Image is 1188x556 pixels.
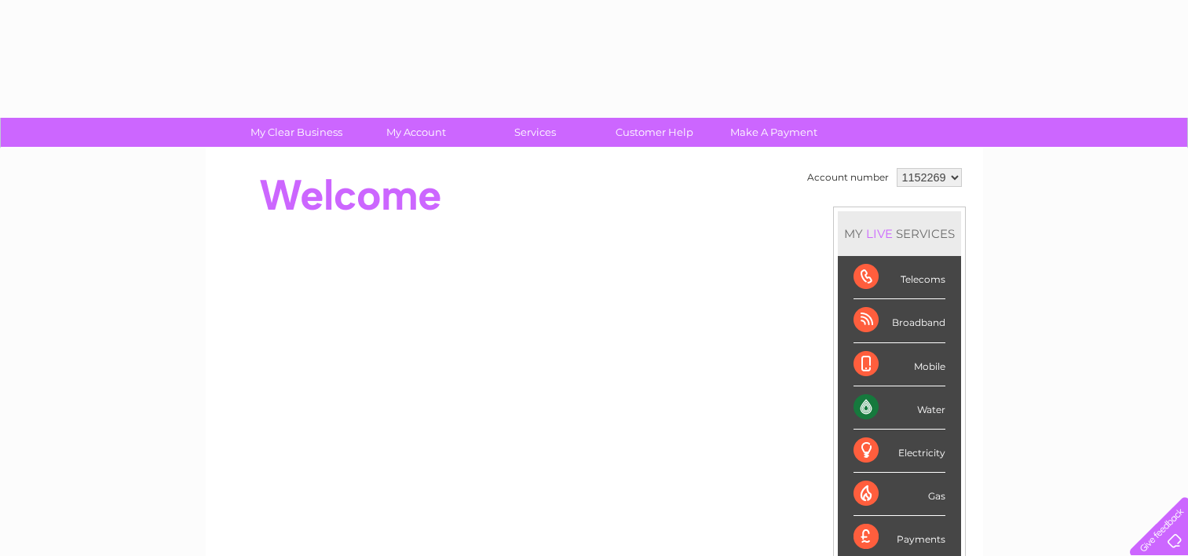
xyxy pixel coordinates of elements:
div: Broadband [854,299,945,342]
a: My Account [351,118,481,147]
div: Water [854,386,945,430]
div: MY SERVICES [838,211,961,256]
div: Mobile [854,343,945,386]
div: LIVE [863,226,896,241]
a: Services [470,118,600,147]
a: Make A Payment [709,118,839,147]
div: Telecoms [854,256,945,299]
div: Electricity [854,430,945,473]
td: Account number [803,164,893,191]
div: Gas [854,473,945,516]
a: My Clear Business [232,118,361,147]
a: Customer Help [590,118,719,147]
